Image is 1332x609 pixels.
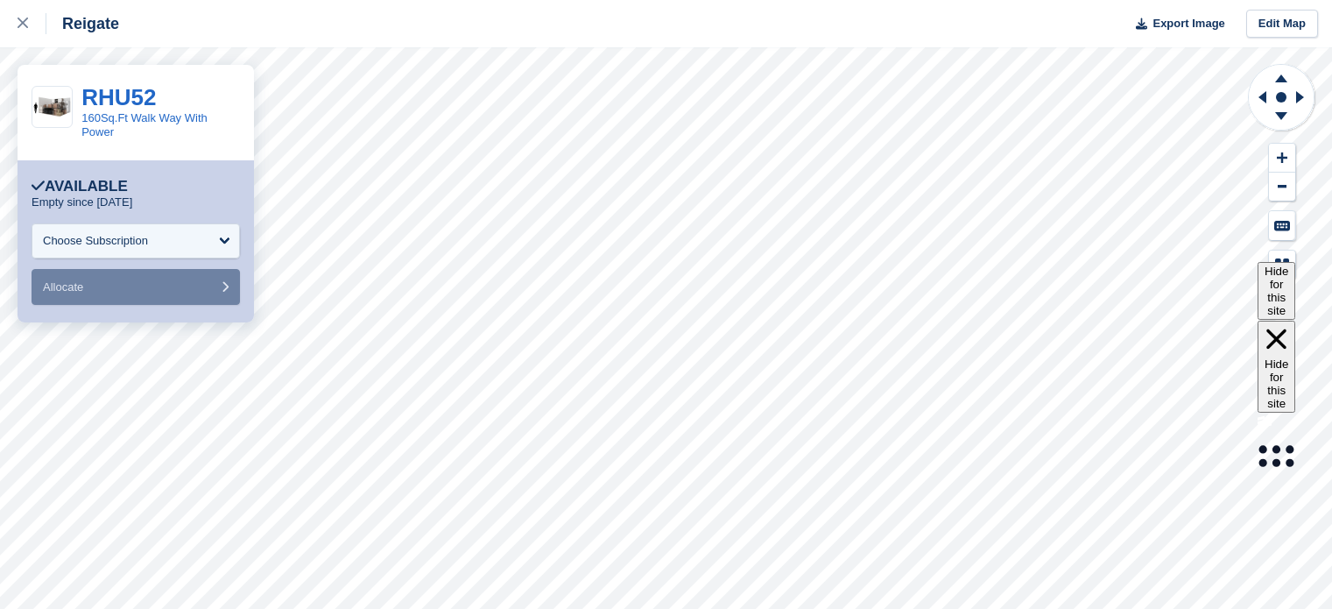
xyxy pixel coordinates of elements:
[43,280,83,294] span: Allocate
[1125,10,1225,39] button: Export Image
[81,84,156,110] a: RHU52
[81,111,208,138] a: 160Sq.Ft Walk Way With Power
[1269,144,1295,173] button: Zoom In
[32,269,240,305] button: Allocate
[1269,211,1295,240] button: Keyboard Shortcuts
[46,13,119,34] div: Reigate
[32,195,132,209] p: Empty since [DATE]
[32,178,128,195] div: Available
[1269,251,1295,280] button: Map Legend
[1246,10,1318,39] a: Edit Map
[1152,15,1224,32] span: Export Image
[43,232,148,250] div: Choose Subscription
[32,92,72,122] img: 150-sqft-unit%20(2).jpg
[1269,173,1295,202] button: Zoom Out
